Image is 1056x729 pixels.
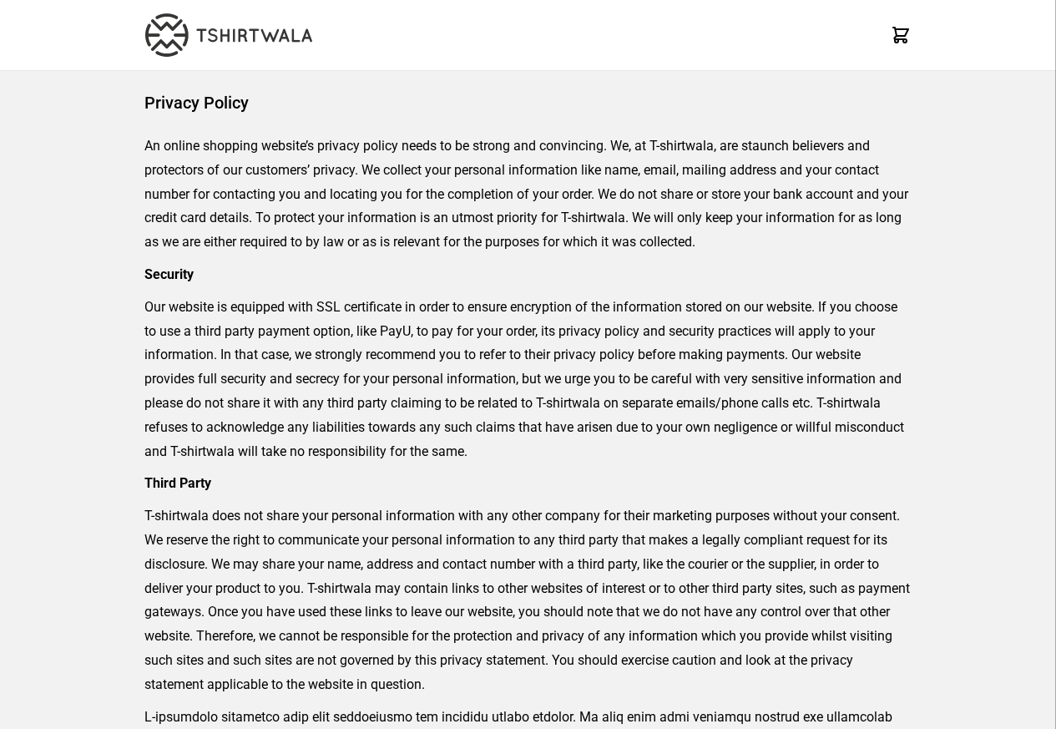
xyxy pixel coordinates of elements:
[145,13,312,57] img: TW-LOGO-400-104.png
[144,296,912,464] p: Our website is equipped with SSL certificate in order to ensure encryption of the information sto...
[144,91,912,114] h1: Privacy Policy
[144,504,912,696] p: T-shirtwala does not share your personal information with any other company for their marketing p...
[144,134,912,255] p: An online shopping website’s privacy policy needs to be strong and convincing. We, at T-shirtwala...
[144,475,211,491] strong: Third Party
[144,266,194,282] strong: Security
